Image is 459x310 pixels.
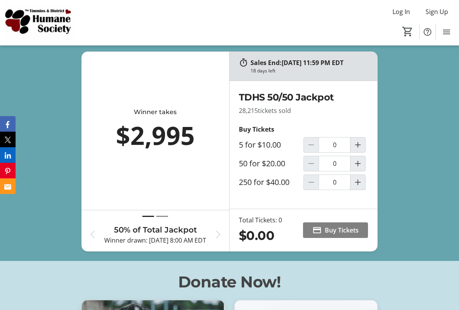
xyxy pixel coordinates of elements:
button: Increment by one [350,175,365,190]
button: Increment by one [350,156,365,171]
button: Draw 2 [156,212,168,221]
span: [DATE] 11:59 PM EDT [282,58,343,67]
span: Sales End: [251,58,282,67]
div: $2,995 [97,117,214,154]
label: 250 for $40.00 [239,178,289,187]
label: 5 for $10.00 [239,140,281,150]
div: 18 days left [251,67,275,74]
div: Total Tickets: 0 [239,215,282,225]
label: 50 for $20.00 [239,159,285,168]
button: Buy Tickets [303,222,368,238]
button: Sign Up [419,5,454,18]
div: $0.00 [239,226,282,245]
span: Donate Now! [178,272,281,291]
div: Winner takes [97,107,214,117]
h3: 50% of Total Jackpot [103,224,207,236]
strong: Buy Tickets [239,125,274,134]
span: Sign Up [426,7,448,16]
img: Timmins and District Humane Society's Logo [5,3,74,42]
span: Buy Tickets [325,225,359,235]
button: Log In [386,5,416,18]
button: Increment by one [350,137,365,152]
span: Log In [392,7,410,16]
button: Help [420,24,435,40]
h2: TDHS 50/50 Jackpot [239,90,368,104]
button: Menu [439,24,454,40]
button: Draw 1 [142,212,154,221]
p: 28,215 tickets sold [239,106,368,115]
button: Cart [401,25,415,39]
p: Winner drawn: [DATE] 8:00 AM EDT [103,236,207,245]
